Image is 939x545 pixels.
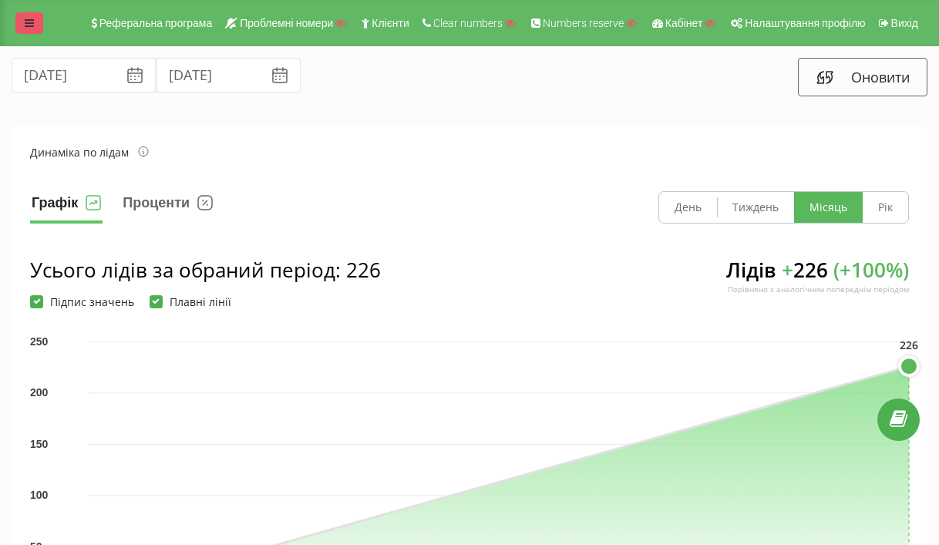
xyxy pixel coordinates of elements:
[798,58,927,96] button: Оновити
[745,17,865,29] span: Налаштування профілю
[240,17,333,29] span: Проблемні номери
[833,256,909,284] span: ( + 100 %)
[659,192,717,223] button: День
[30,295,134,308] label: Підпис значень
[30,191,103,224] button: Графік
[99,17,213,29] span: Реферальна програма
[30,386,49,399] text: 200
[372,17,409,29] span: Клієнти
[794,192,863,223] button: Місяць
[543,17,624,29] span: Numbers reserve
[900,338,918,352] text: 226
[665,17,703,29] span: Кабінет
[726,284,909,294] div: Порівняно з аналогічним попереднім періодом
[30,335,49,348] text: 250
[30,256,381,284] div: Усього лідів за обраний період : 226
[150,295,231,308] label: Плавні лінії
[433,17,503,29] span: Clear numbers
[891,17,918,29] span: Вихід
[726,256,909,308] div: Лідів 226
[782,256,793,284] span: +
[717,192,794,223] button: Тиждень
[863,192,908,223] button: Рік
[121,191,214,224] button: Проценти
[30,438,49,450] text: 150
[30,144,149,160] div: Динаміка по лідам
[30,489,49,501] text: 100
